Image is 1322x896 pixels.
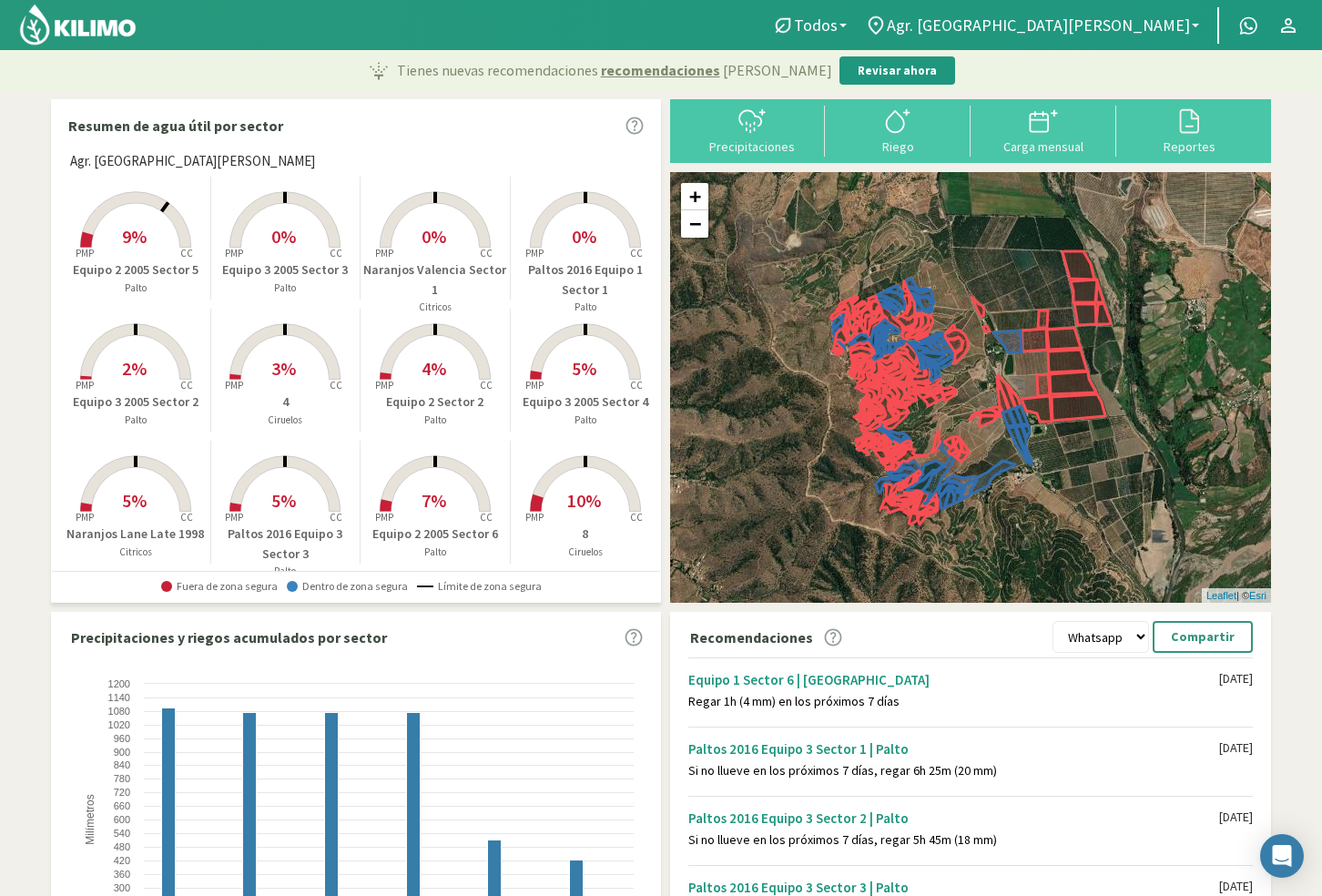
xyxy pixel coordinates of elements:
p: Equipo 2 2005 Sector 5 [61,260,210,280]
button: Precipitaciones [679,106,825,154]
div: Paltos 2016 Equipo 3 Sector 2 | Palto [688,809,1219,827]
text: 960 [114,733,130,744]
p: Paltos 2016 Equipo 1 Sector 1 [511,260,661,300]
p: 4 [211,392,361,412]
p: 8 [511,524,661,544]
text: 1140 [108,692,130,703]
tspan: PMP [76,379,94,392]
p: Precipitaciones y riegos acumulados por sector [71,626,387,648]
button: Carga mensual [971,106,1116,154]
div: Paltos 2016 Equipo 3 Sector 1 | Palto [688,740,1219,758]
tspan: PMP [375,247,393,260]
tspan: CC [480,511,493,524]
p: Resumen de agua útil por sector [68,115,283,137]
tspan: PMP [225,511,243,524]
span: Agr. [GEOGRAPHIC_DATA][PERSON_NAME] [70,151,315,172]
p: Equipo 3 2005 Sector 2 [61,392,210,412]
text: Milímetros [84,795,97,845]
a: Esri [1249,590,1266,601]
div: [DATE] [1219,740,1253,756]
p: Equipo 2 2005 Sector 6 [361,524,510,544]
text: 300 [114,882,130,893]
div: [DATE] [1219,809,1253,825]
span: 9% [122,225,147,248]
p: Palto [211,280,361,296]
text: 1020 [108,719,130,730]
span: 4% [422,357,446,380]
p: Equipo 3 2005 Sector 3 [211,260,361,280]
span: 10% [567,489,601,512]
p: Recomendaciones [690,626,813,648]
tspan: PMP [375,511,393,524]
p: Palto [361,545,510,560]
tspan: CC [330,511,343,524]
tspan: CC [480,247,493,260]
p: Palto [361,412,510,428]
div: Paltos 2016 Equipo 3 Sector 3 | Palto [688,879,1219,896]
p: Ciruelos [211,412,361,428]
p: Naranjos Valencia Sector 1 [361,260,510,300]
tspan: CC [630,379,643,392]
div: Equipo 1 Sector 6 | [GEOGRAPHIC_DATA] [688,671,1219,688]
span: 0% [422,225,446,248]
tspan: CC [630,511,643,524]
text: 420 [114,855,130,866]
text: 1080 [108,706,130,717]
div: [DATE] [1219,671,1253,687]
button: Compartir [1153,621,1253,653]
span: Dentro de zona segura [287,580,408,593]
div: Reportes [1122,140,1256,153]
div: Si no llueve en los próximos 7 días, regar 5h 45m (18 mm) [688,832,1219,848]
text: 480 [114,841,130,852]
text: 780 [114,773,130,784]
text: 600 [114,814,130,825]
div: [DATE] [1219,879,1253,894]
tspan: PMP [76,511,94,524]
span: 5% [271,489,296,512]
p: Palto [511,300,661,315]
text: 840 [114,759,130,770]
a: Zoom in [681,183,708,210]
div: Riego [830,140,965,153]
text: 1200 [108,678,130,689]
tspan: CC [180,511,193,524]
span: 3% [271,357,296,380]
span: 0% [271,225,296,248]
tspan: CC [630,247,643,260]
p: Tienes nuevas recomendaciones [397,59,832,81]
tspan: CC [180,247,193,260]
text: 900 [114,747,130,758]
img: Kilimo [18,3,137,46]
p: Palto [211,564,361,579]
div: Regar 1h (4 mm) en los próximos 7 días [688,694,1219,709]
text: 660 [114,800,130,811]
tspan: PMP [375,379,393,392]
button: Revisar ahora [839,56,955,86]
span: recomendaciones [601,59,720,81]
p: Equipo 3 2005 Sector 4 [511,392,661,412]
button: Reportes [1116,106,1262,154]
a: Leaflet [1206,590,1236,601]
tspan: PMP [525,379,544,392]
span: 5% [572,357,596,380]
span: 2% [122,357,147,380]
tspan: CC [330,247,343,260]
text: 360 [114,869,130,880]
div: Open Intercom Messenger [1260,834,1304,878]
p: Citricos [61,545,210,560]
p: Palto [61,280,210,296]
tspan: CC [180,379,193,392]
div: | © [1202,588,1271,604]
span: 7% [422,489,446,512]
p: Palto [61,412,210,428]
p: Naranjos Lane Late 1998 [61,524,210,544]
span: [PERSON_NAME] [723,59,832,81]
tspan: PMP [525,247,544,260]
p: Compartir [1171,626,1235,647]
span: Fuera de zona segura [161,580,278,593]
span: Todos [794,15,838,35]
tspan: PMP [225,247,243,260]
div: Carga mensual [976,140,1111,153]
p: Equipo 2 Sector 2 [361,392,510,412]
p: Paltos 2016 Equipo 3 Sector 3 [211,524,361,564]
